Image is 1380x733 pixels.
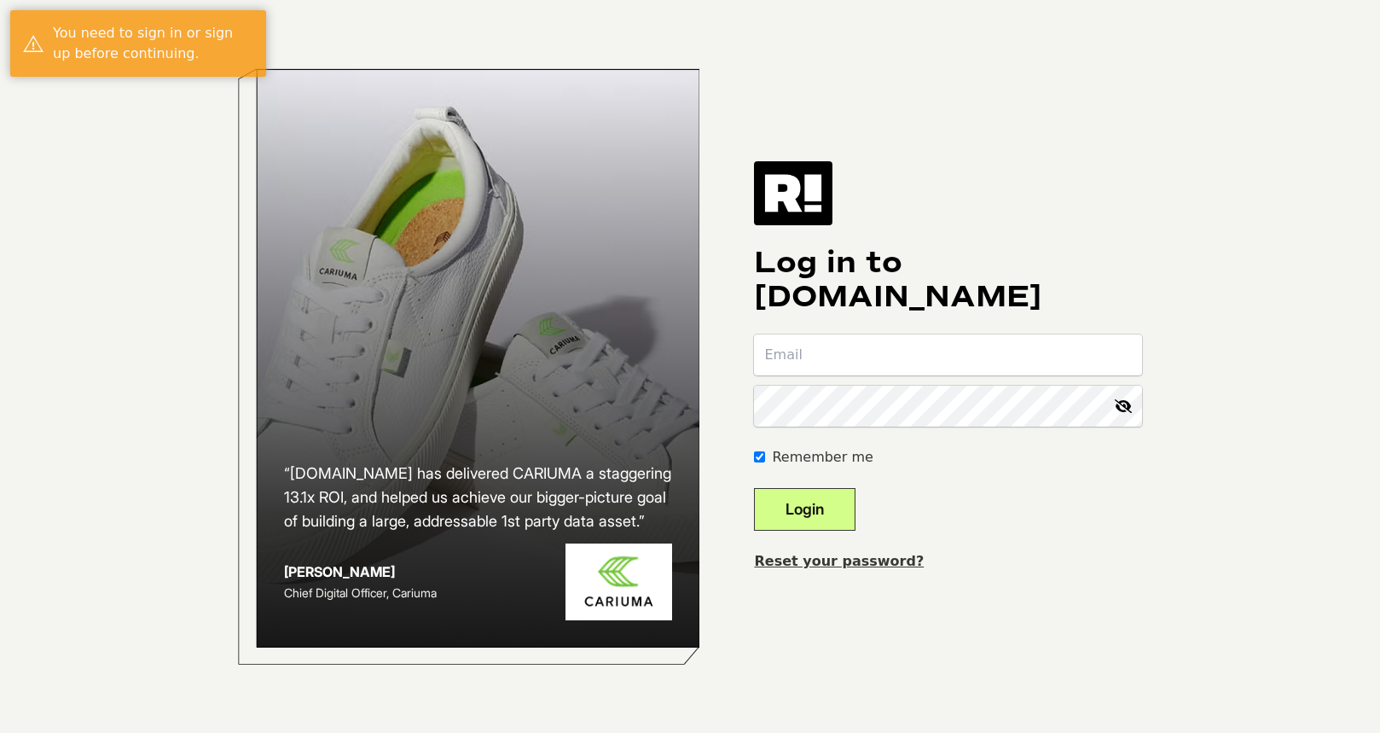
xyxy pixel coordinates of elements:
img: Cariuma [565,544,672,621]
h2: “[DOMAIN_NAME] has delivered CARIUMA a staggering 13.1x ROI, and helped us achieve our bigger-pic... [284,462,673,533]
input: Email [754,335,1142,375]
span: Chief Digital Officer, Cariuma [284,585,437,600]
button: Login [754,488,855,531]
h1: Log in to [DOMAIN_NAME] [754,246,1142,314]
strong: [PERSON_NAME] [284,563,395,580]
img: Retention.com [754,161,832,224]
a: Reset your password? [754,553,924,569]
div: You need to sign in or sign up before continuing. [53,23,253,64]
label: Remember me [772,447,873,468]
